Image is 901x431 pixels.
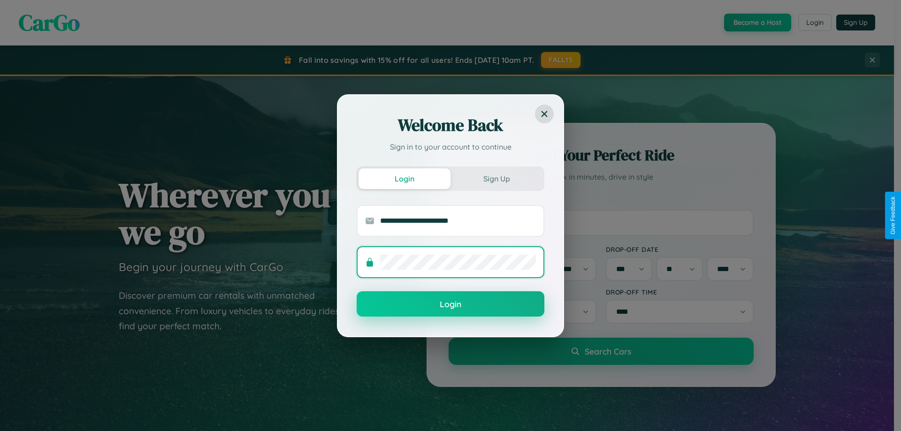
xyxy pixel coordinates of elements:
div: Give Feedback [890,197,896,234]
h2: Welcome Back [357,114,544,136]
button: Login [357,291,544,317]
button: Login [359,168,450,189]
button: Sign Up [450,168,542,189]
p: Sign in to your account to continue [357,141,544,152]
